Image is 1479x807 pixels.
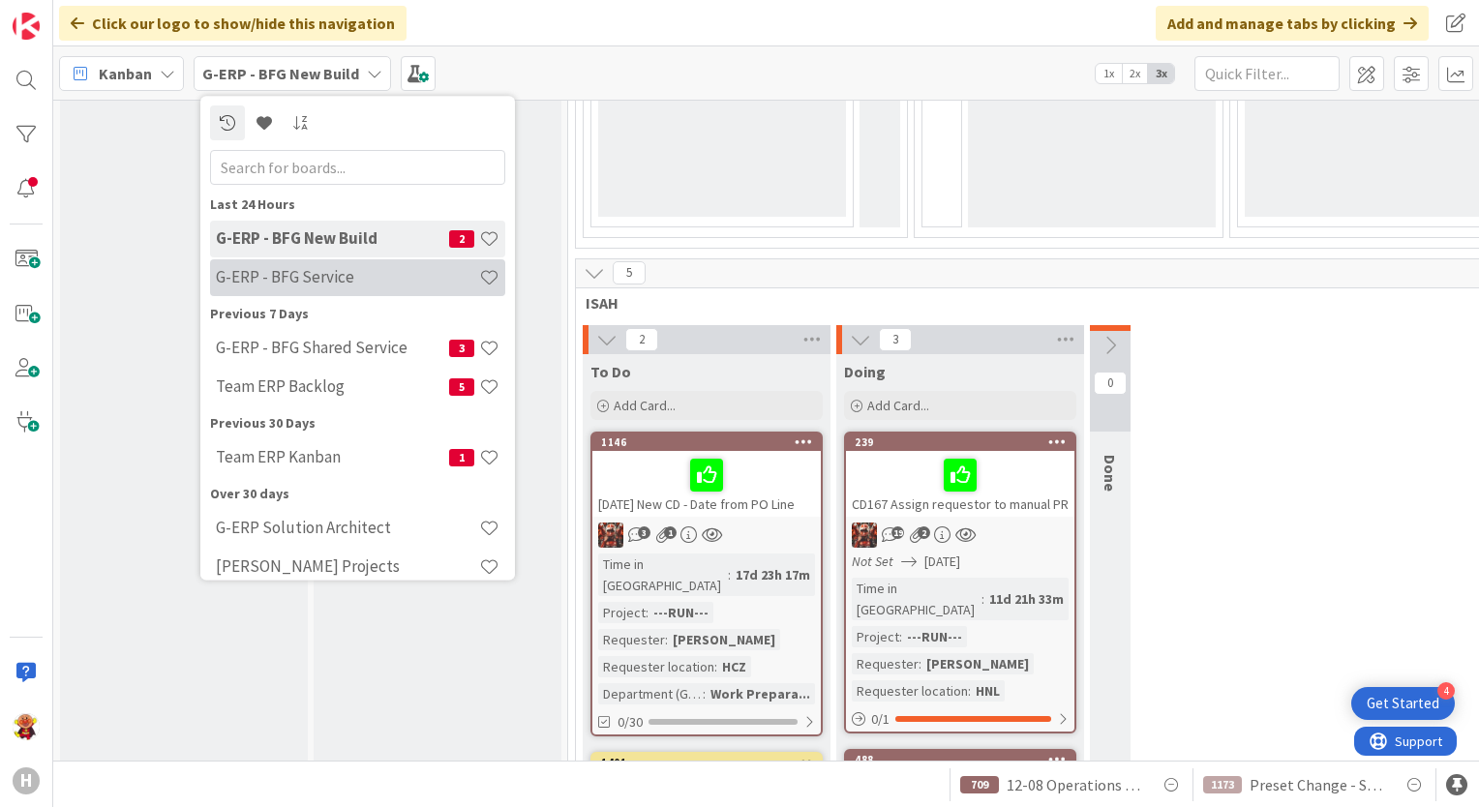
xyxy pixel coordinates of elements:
[846,751,1074,768] div: 488
[960,776,999,793] div: 709
[665,629,668,650] span: :
[867,397,929,414] span: Add Card...
[852,523,877,548] img: JK
[601,756,821,769] div: 1401
[1156,6,1429,41] div: Add and manage tabs by clicking
[984,588,1069,610] div: 11d 21h 33m
[638,526,650,539] span: 3
[216,229,449,249] h4: G-ERP - BFG New Build
[1101,455,1120,492] span: Done
[1203,776,1242,793] div: 1173
[844,432,1076,733] a: 239CD167 Assign requestor to manual PRJKNot Set[DATE]Time in [GEOGRAPHIC_DATA]:11d 21h 33mProject...
[13,13,40,40] img: Visit kanbanzone.com
[891,526,904,539] span: 19
[210,194,505,215] div: Last 24 Hours
[598,656,714,677] div: Requester location
[852,626,899,647] div: Project
[902,626,967,647] div: ---RUN---
[592,433,821,517] div: 1146[DATE] New CD - Date from PO Line
[1351,687,1455,720] div: Open Get Started checklist, remaining modules: 4
[1122,64,1148,83] span: 2x
[449,230,474,248] span: 2
[664,526,677,539] span: 1
[714,656,717,677] span: :
[981,588,984,610] span: :
[1094,372,1127,395] span: 0
[855,435,1074,449] div: 239
[216,519,479,538] h4: G-ERP Solution Architect
[852,578,981,620] div: Time in [GEOGRAPHIC_DATA]
[99,62,152,85] span: Kanban
[592,433,821,451] div: 1146
[879,328,912,351] span: 3
[852,653,919,674] div: Requester
[41,3,88,26] span: Support
[216,557,479,577] h4: [PERSON_NAME] Projects
[728,564,731,585] span: :
[598,629,665,650] div: Requester
[1007,773,1144,796] span: 12-08 Operations planning board Changing operations to external via Multiselect CD_011_HUISCH_Int...
[1148,64,1174,83] span: 3x
[924,552,960,572] span: [DATE]
[871,709,890,730] span: 0 / 1
[598,523,623,548] img: JK
[601,435,821,449] div: 1146
[1250,773,1387,796] span: Preset Change - Shipping in Shipping Schedule
[717,656,751,677] div: HCZ
[844,362,886,381] span: Doing
[590,432,823,736] a: 1146[DATE] New CD - Date from PO LineJKTime in [GEOGRAPHIC_DATA]:17d 23h 17mProject:---RUN---Requ...
[731,564,815,585] div: 17d 23h 17m
[598,683,703,704] div: Department (G-ERP)
[668,629,780,650] div: [PERSON_NAME]
[918,526,930,539] span: 2
[1194,56,1340,91] input: Quick Filter...
[1437,682,1455,700] div: 4
[592,523,821,548] div: JK
[598,602,646,623] div: Project
[846,433,1074,451] div: 239
[852,680,968,702] div: Requester location
[613,261,646,284] span: 5
[1096,64,1122,83] span: 1x
[449,449,474,466] span: 1
[846,707,1074,732] div: 0/1
[210,304,505,324] div: Previous 7 Days
[846,451,1074,517] div: CD167 Assign requestor to manual PR
[59,6,407,41] div: Click our logo to show/hide this navigation
[202,64,359,83] b: G-ERP - BFG New Build
[216,268,479,287] h4: G-ERP - BFG Service
[855,753,1074,766] div: 488
[968,680,971,702] span: :
[921,653,1034,674] div: [PERSON_NAME]
[614,397,676,414] span: Add Card...
[971,680,1005,702] div: HNL
[216,377,449,397] h4: Team ERP Backlog
[899,626,902,647] span: :
[646,602,649,623] span: :
[706,683,815,704] div: Work Prepara...
[852,553,893,570] i: Not Set
[13,767,40,794] div: H
[592,754,821,771] div: 1401
[1367,694,1439,713] div: Get Started
[13,713,40,740] img: LC
[598,553,728,596] div: Time in [GEOGRAPHIC_DATA]
[919,653,921,674] span: :
[625,328,658,351] span: 2
[703,683,706,704] span: :
[846,523,1074,548] div: JK
[210,150,505,185] input: Search for boards...
[449,340,474,357] span: 3
[649,602,713,623] div: ---RUN---
[618,712,643,732] span: 0/30
[449,378,474,396] span: 5
[210,413,505,433] div: Previous 30 Days
[846,433,1074,517] div: 239CD167 Assign requestor to manual PR
[216,339,449,358] h4: G-ERP - BFG Shared Service
[210,484,505,504] div: Over 30 days
[590,362,631,381] span: To Do
[216,448,449,467] h4: Team ERP Kanban
[592,451,821,517] div: [DATE] New CD - Date from PO Line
